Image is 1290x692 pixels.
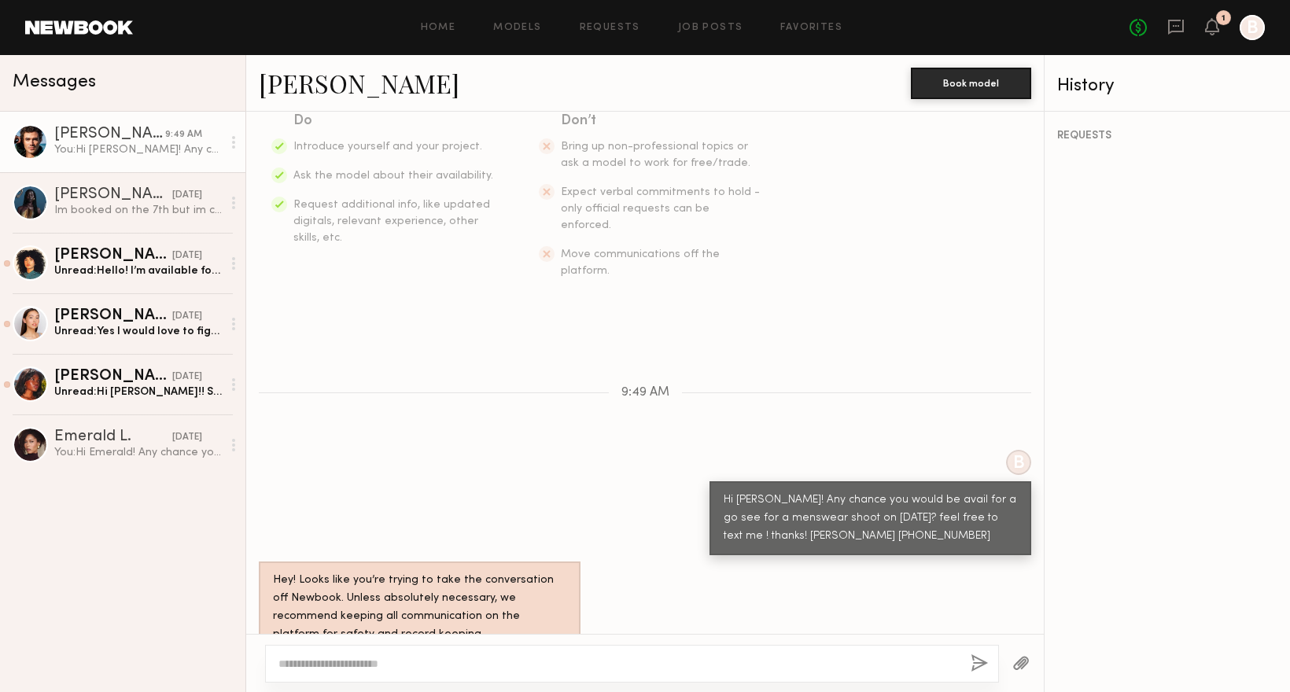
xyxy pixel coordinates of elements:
[421,23,456,33] a: Home
[1240,15,1265,40] a: B
[54,203,222,218] div: Im booked on the 7th but im currently holding for the 8th and will let you know my availability a...
[911,68,1031,99] button: Book model
[293,110,495,132] div: Do
[54,142,222,157] div: You: Hi [PERSON_NAME]! Any chance you would be avail for a go see for a menswear shoot on [DATE]?...
[1057,77,1277,95] div: History
[1057,131,1277,142] div: REQUESTS
[165,127,202,142] div: 9:49 AM
[54,324,222,339] div: Unread: Yes I would love to figure out a time, I just texted you!
[172,248,202,263] div: [DATE]
[172,430,202,445] div: [DATE]
[1222,14,1225,23] div: 1
[172,188,202,203] div: [DATE]
[678,23,743,33] a: Job Posts
[293,171,493,181] span: Ask the model about their availability.
[259,66,459,100] a: [PERSON_NAME]
[493,23,541,33] a: Models
[172,309,202,324] div: [DATE]
[561,249,720,276] span: Move communications off the platform.
[54,369,172,385] div: [PERSON_NAME]
[273,572,566,644] div: Hey! Looks like you’re trying to take the conversation off Newbook. Unless absolutely necessary, ...
[54,385,222,399] div: Unread: Hi [PERSON_NAME]!! Sounds great I’ll text you now
[54,429,172,445] div: Emerald L.
[293,200,490,243] span: Request additional info, like updated digitals, relevant experience, other skills, etc.
[724,491,1017,546] div: Hi [PERSON_NAME]! Any chance you would be avail for a go see for a menswear shoot on [DATE]? feel...
[13,73,96,91] span: Messages
[54,127,165,142] div: [PERSON_NAME]
[54,308,172,324] div: [PERSON_NAME]
[580,23,640,33] a: Requests
[54,445,222,460] div: You: Hi Emerald! Any chance you would be availble for a quick casting? thanks so much! [PERSON_NA...
[54,263,222,278] div: Unread: Hello! I’m available for those dates :)
[293,142,482,152] span: Introduce yourself and your project.
[561,110,762,132] div: Don’t
[54,248,172,263] div: [PERSON_NAME]
[561,187,760,230] span: Expect verbal commitments to hold - only official requests can be enforced.
[172,370,202,385] div: [DATE]
[621,386,669,399] span: 9:49 AM
[780,23,842,33] a: Favorites
[911,75,1031,89] a: Book model
[54,187,172,203] div: [PERSON_NAME]
[561,142,750,168] span: Bring up non-professional topics or ask a model to work for free/trade.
